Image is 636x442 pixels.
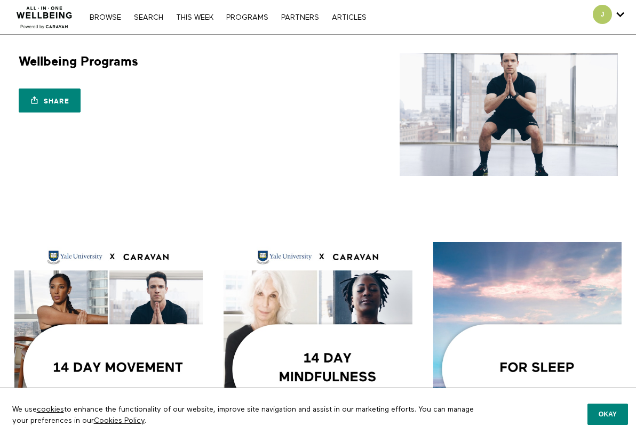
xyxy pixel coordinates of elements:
[4,396,497,434] p: We use to enhance the functionality of our website, improve site navigation and assist in our mar...
[224,242,412,430] a: 14 Day Mindfulness
[276,14,324,21] a: PARTNERS
[84,12,371,22] nav: Primary
[129,14,169,21] a: Search
[171,14,219,21] a: THIS WEEK
[19,89,81,112] a: Share
[19,53,138,70] h1: Wellbeing Programs
[94,417,145,424] a: Cookies Policy
[400,53,618,176] img: Wellbeing Programs
[37,406,64,413] a: cookies
[327,14,372,21] a: ARTICLES
[587,404,628,425] button: Okay
[14,242,203,430] a: 14 Day Movement
[84,14,126,21] a: Browse
[221,14,274,21] a: PROGRAMS
[433,242,622,430] a: For Sleep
